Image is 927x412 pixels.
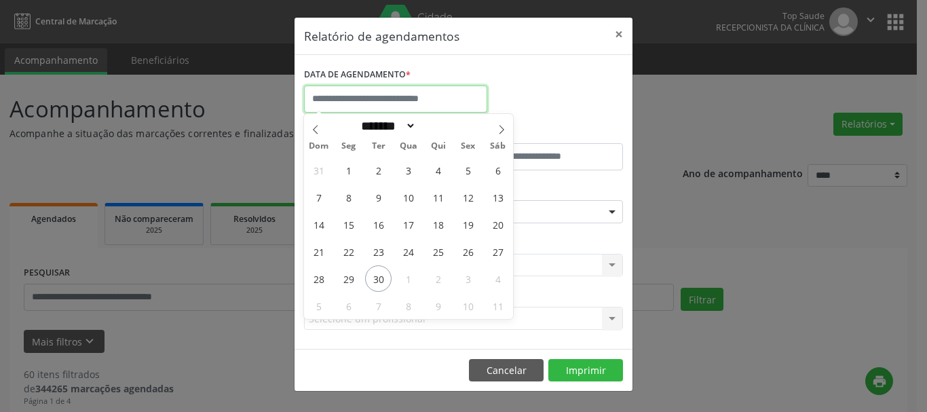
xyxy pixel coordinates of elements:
span: Outubro 7, 2025 [365,293,392,319]
span: Setembro 28, 2025 [305,265,332,292]
span: Setembro 17, 2025 [395,211,421,238]
span: Setembro 3, 2025 [395,157,421,183]
span: Setembro 22, 2025 [335,238,362,265]
span: Sáb [483,142,513,151]
span: Setembro 11, 2025 [425,184,451,210]
span: Setembro 13, 2025 [485,184,511,210]
span: Setembro 29, 2025 [335,265,362,292]
span: Outubro 9, 2025 [425,293,451,319]
span: Setembro 16, 2025 [365,211,392,238]
span: Outubro 8, 2025 [395,293,421,319]
span: Setembro 7, 2025 [305,184,332,210]
span: Outubro 1, 2025 [395,265,421,292]
button: Cancelar [469,359,544,382]
span: Qua [394,142,423,151]
span: Setembro 20, 2025 [485,211,511,238]
span: Setembro 14, 2025 [305,211,332,238]
span: Setembro 15, 2025 [335,211,362,238]
span: Outubro 6, 2025 [335,293,362,319]
span: Dom [304,142,334,151]
span: Ter [364,142,394,151]
button: Imprimir [548,359,623,382]
span: Setembro 23, 2025 [365,238,392,265]
span: Setembro 8, 2025 [335,184,362,210]
span: Setembro 26, 2025 [455,238,481,265]
label: DATA DE AGENDAMENTO [304,64,411,86]
span: Qui [423,142,453,151]
select: Month [356,119,416,133]
span: Setembro 27, 2025 [485,238,511,265]
button: Close [605,18,632,51]
span: Setembro 25, 2025 [425,238,451,265]
span: Sex [453,142,483,151]
span: Setembro 30, 2025 [365,265,392,292]
span: Outubro 4, 2025 [485,265,511,292]
span: Outubro 3, 2025 [455,265,481,292]
span: Setembro 1, 2025 [335,157,362,183]
span: Setembro 21, 2025 [305,238,332,265]
span: Setembro 4, 2025 [425,157,451,183]
span: Setembro 19, 2025 [455,211,481,238]
h5: Relatório de agendamentos [304,27,459,45]
span: Setembro 6, 2025 [485,157,511,183]
span: Setembro 12, 2025 [455,184,481,210]
span: Outubro 2, 2025 [425,265,451,292]
span: Setembro 24, 2025 [395,238,421,265]
span: Setembro 2, 2025 [365,157,392,183]
span: Seg [334,142,364,151]
span: Outubro 11, 2025 [485,293,511,319]
span: Setembro 10, 2025 [395,184,421,210]
span: Setembro 9, 2025 [365,184,392,210]
input: Year [416,119,461,133]
span: Agosto 31, 2025 [305,157,332,183]
span: Setembro 5, 2025 [455,157,481,183]
span: Outubro 5, 2025 [305,293,332,319]
label: ATÉ [467,122,623,143]
span: Setembro 18, 2025 [425,211,451,238]
span: Outubro 10, 2025 [455,293,481,319]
